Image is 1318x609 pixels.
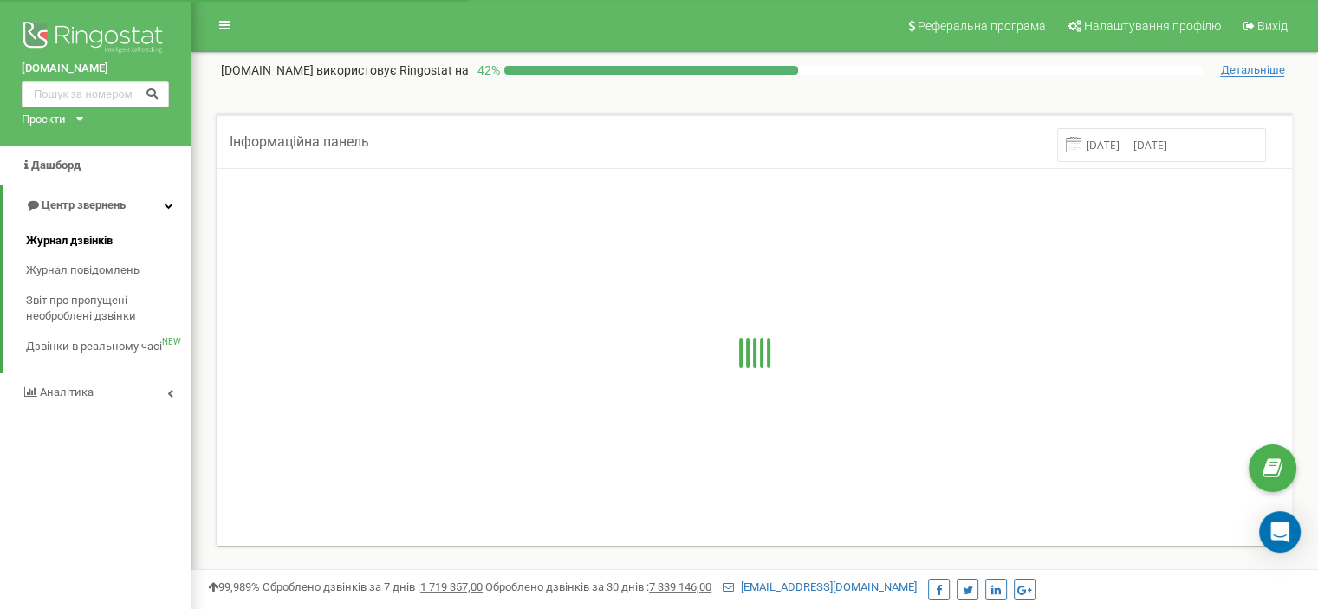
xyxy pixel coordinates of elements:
span: Оброблено дзвінків за 30 днів : [485,580,711,593]
span: Дашборд [31,159,81,172]
span: Журнал дзвінків [26,233,113,249]
span: Звіт про пропущені необроблені дзвінки [26,293,182,325]
div: Проєкти [22,112,66,128]
a: Дзвінки в реальному часіNEW [26,332,191,362]
a: Журнал повідомлень [26,256,191,286]
span: використовує Ringostat на [316,63,469,77]
a: Журнал дзвінків [26,226,191,256]
span: Вихід [1257,19,1288,33]
div: Open Intercom Messenger [1259,511,1301,553]
a: Центр звернень [3,185,191,226]
span: Журнал повідомлень [26,262,140,279]
span: Центр звернень [42,198,126,211]
span: Оброблено дзвінків за 7 днів : [263,580,483,593]
input: Пошук за номером [22,81,169,107]
p: [DOMAIN_NAME] [221,62,469,79]
span: Інформаційна панель [230,133,369,150]
u: 1 719 357,00 [420,580,483,593]
span: Дзвінки в реальному часі [26,339,162,355]
span: 99,989% [208,580,260,593]
u: 7 339 146,00 [649,580,711,593]
span: Аналiтика [40,385,94,398]
span: Реферальна програма [918,19,1046,33]
a: Звіт про пропущені необроблені дзвінки [26,286,191,332]
p: 42 % [469,62,504,79]
span: Налаштування профілю [1084,19,1221,33]
span: Детальніше [1220,63,1284,77]
a: [DOMAIN_NAME] [22,61,169,77]
img: Ringostat logo [22,17,169,61]
a: [EMAIL_ADDRESS][DOMAIN_NAME] [723,580,917,593]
